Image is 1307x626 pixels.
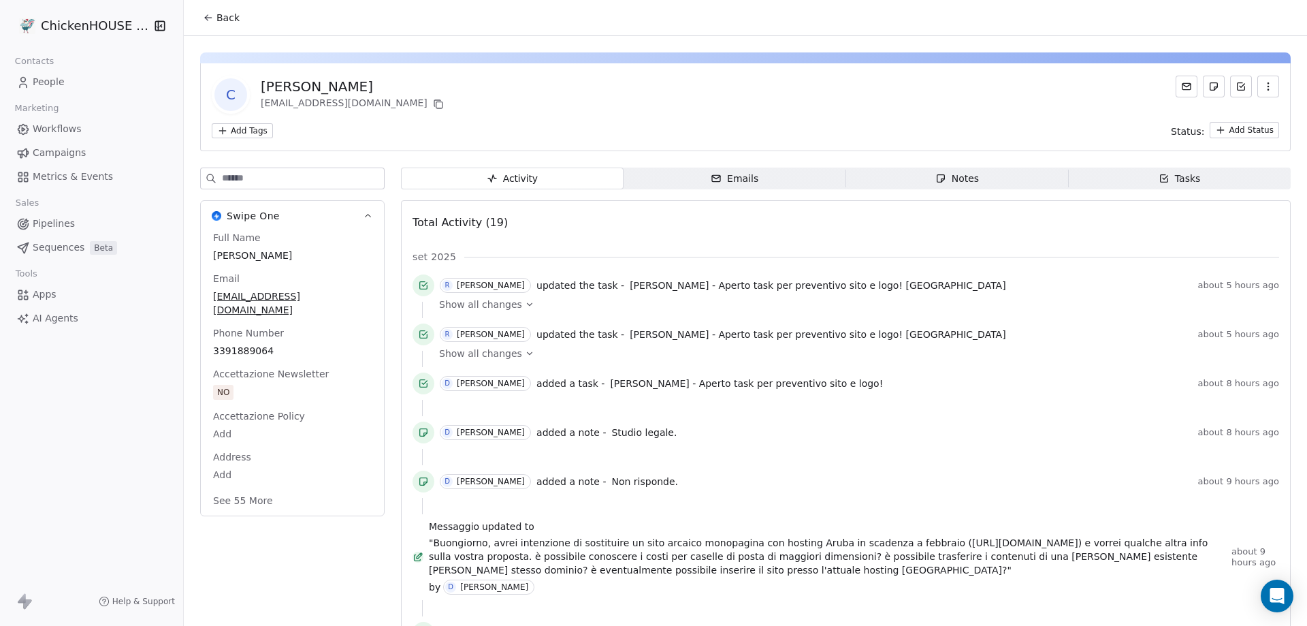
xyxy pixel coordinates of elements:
[1261,580,1293,612] div: Open Intercom Messenger
[610,375,883,392] a: [PERSON_NAME] - Aperto task per preventivo sito e logo!
[611,473,678,490] a: Non risponde.
[457,428,525,437] div: [PERSON_NAME]
[630,280,1006,291] span: [PERSON_NAME] - Aperto task per preventivo sito e logo! [GEOGRAPHIC_DATA]
[11,213,172,235] a: Pipelines
[1171,125,1204,138] span: Status:
[212,123,273,138] button: Add Tags
[429,520,479,533] span: Messaggio
[439,298,1270,311] a: Show all changes
[33,146,86,160] span: Campaigns
[413,216,508,229] span: Total Activity (19)
[90,241,117,255] span: Beta
[445,329,450,340] div: R
[11,166,172,188] a: Metrics & Events
[439,298,522,311] span: Show all changes
[213,249,372,262] span: [PERSON_NAME]
[33,240,84,255] span: Sequences
[11,71,172,93] a: People
[213,468,372,482] span: Add
[711,172,758,186] div: Emails
[457,281,525,290] div: [PERSON_NAME]
[213,344,372,358] span: 3391889064
[210,409,308,423] span: Accettazione Policy
[439,347,522,360] span: Show all changes
[201,231,384,516] div: Swipe OneSwipe One
[195,5,248,30] button: Back
[445,280,450,291] div: R
[429,536,1226,577] span: "Buongiorno, avrei intenzione di sostituire un sito arcaico monopagina con hosting Aruba in scade...
[536,475,606,488] span: added a note -
[11,283,172,306] a: Apps
[9,51,60,72] span: Contacts
[210,272,242,285] span: Email
[457,379,525,388] div: [PERSON_NAME]
[261,77,447,96] div: [PERSON_NAME]
[1198,476,1279,487] span: about 9 hours ago
[457,477,525,486] div: [PERSON_NAME]
[216,11,240,25] span: Back
[33,287,57,302] span: Apps
[11,142,172,164] a: Campaigns
[210,326,287,340] span: Phone Number
[33,170,113,184] span: Metrics & Events
[33,217,75,231] span: Pipelines
[630,326,1006,343] a: [PERSON_NAME] - Aperto task per preventivo sito e logo! [GEOGRAPHIC_DATA]
[210,367,332,381] span: Accettazione Newsletter
[536,279,624,292] span: updated the task -
[445,378,450,389] div: D
[212,211,221,221] img: Swipe One
[33,311,78,326] span: AI Agents
[445,476,450,487] div: D
[16,14,145,37] button: ChickenHOUSE snc
[213,289,372,317] span: [EMAIL_ADDRESS][DOMAIN_NAME]
[33,122,82,136] span: Workflows
[1198,427,1279,438] span: about 8 hours ago
[448,582,453,593] div: D
[1231,546,1279,568] span: about 9 hours ago
[227,209,280,223] span: Swipe One
[611,424,677,441] a: Studio legale.
[460,582,528,592] div: [PERSON_NAME]
[611,476,678,487] span: Non risponde.
[11,307,172,330] a: AI Agents
[11,118,172,140] a: Workflows
[439,347,1270,360] a: Show all changes
[217,386,229,399] div: NO
[33,75,65,89] span: People
[1198,329,1279,340] span: about 5 hours ago
[99,596,175,607] a: Help & Support
[11,236,172,259] a: SequencesBeta
[10,264,43,284] span: Tools
[935,172,979,186] div: Notes
[201,201,384,231] button: Swipe OneSwipe One
[210,231,263,245] span: Full Name
[482,520,534,533] span: updated to
[611,427,677,438] span: Studio legale.
[1198,378,1279,389] span: about 8 hours ago
[536,328,624,341] span: updated the task -
[630,329,1006,340] span: [PERSON_NAME] - Aperto task per preventivo sito e logo! [GEOGRAPHIC_DATA]
[536,377,604,390] span: added a task -
[213,427,372,441] span: Add
[610,378,883,389] span: [PERSON_NAME] - Aperto task per preventivo sito e logo!
[10,193,45,213] span: Sales
[19,18,35,34] img: 4.jpg
[1210,122,1279,138] button: Add Status
[1198,280,1279,291] span: about 5 hours ago
[210,450,254,464] span: Address
[205,488,281,513] button: See 55 More
[536,426,606,439] span: added a note -
[41,17,150,35] span: ChickenHOUSE snc
[9,98,65,119] span: Marketing
[214,78,247,111] span: C
[1159,172,1201,186] div: Tasks
[429,580,440,594] span: by
[457,330,525,339] div: [PERSON_NAME]
[413,250,456,264] span: set 2025
[261,96,447,112] div: [EMAIL_ADDRESS][DOMAIN_NAME]
[630,277,1006,294] a: [PERSON_NAME] - Aperto task per preventivo sito e logo! [GEOGRAPHIC_DATA]
[445,427,450,438] div: D
[112,596,175,607] span: Help & Support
